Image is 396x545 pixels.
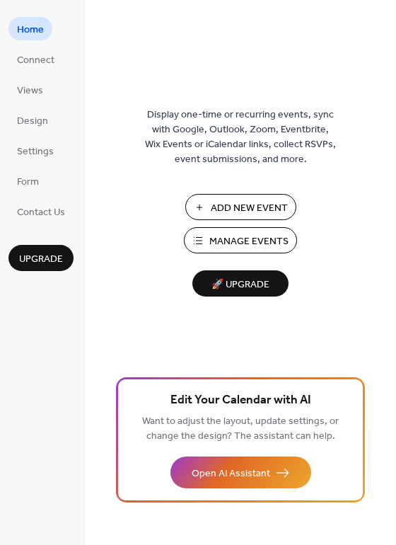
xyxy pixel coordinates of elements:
[184,227,297,253] button: Manage Events
[17,84,43,98] span: Views
[192,270,289,297] button: 🚀 Upgrade
[17,205,65,220] span: Contact Us
[8,245,74,271] button: Upgrade
[8,139,62,162] a: Settings
[145,108,336,167] span: Display one-time or recurring events, sync with Google, Outlook, Zoom, Eventbrite, Wix Events or ...
[170,391,311,411] span: Edit Your Calendar with AI
[192,466,270,481] span: Open AI Assistant
[17,175,39,190] span: Form
[8,47,63,71] a: Connect
[17,144,54,159] span: Settings
[142,412,339,446] span: Want to adjust the layout, update settings, or change the design? The assistant can help.
[201,275,280,294] span: 🚀 Upgrade
[8,78,52,101] a: Views
[19,252,63,267] span: Upgrade
[209,234,289,249] span: Manage Events
[170,457,311,488] button: Open AI Assistant
[8,108,57,132] a: Design
[17,114,48,129] span: Design
[17,23,44,38] span: Home
[8,200,74,223] a: Contact Us
[17,53,54,68] span: Connect
[8,169,47,193] a: Form
[8,17,52,40] a: Home
[185,194,296,220] button: Add New Event
[211,201,288,216] span: Add New Event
